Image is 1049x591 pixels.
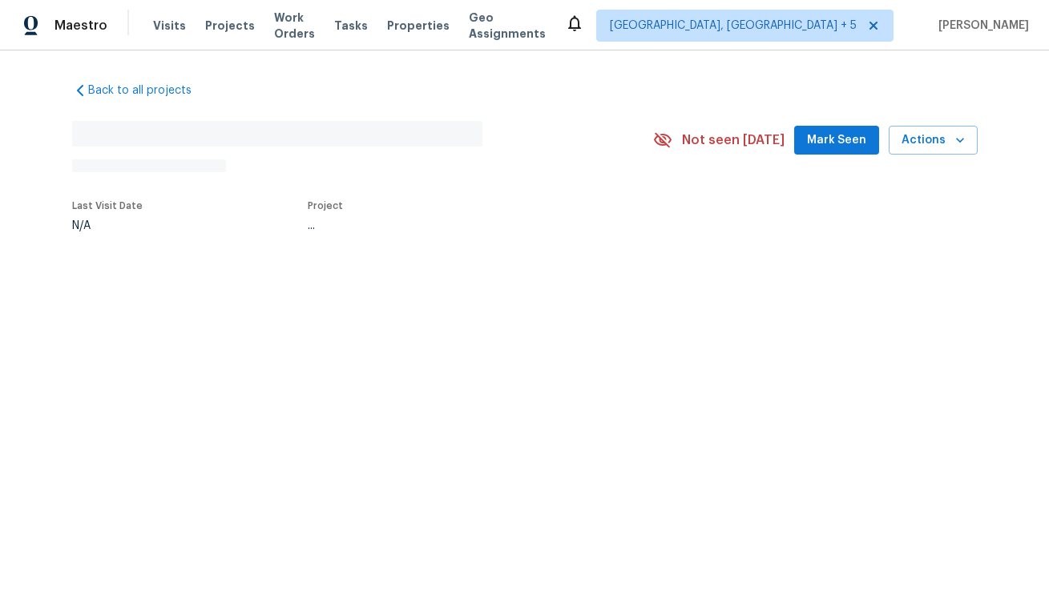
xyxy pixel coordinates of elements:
[72,220,143,231] div: N/A
[274,10,315,42] span: Work Orders
[902,131,965,151] span: Actions
[469,10,546,42] span: Geo Assignments
[54,18,107,34] span: Maestro
[308,201,343,211] span: Project
[682,132,785,148] span: Not seen [DATE]
[72,201,143,211] span: Last Visit Date
[610,18,857,34] span: [GEOGRAPHIC_DATA], [GEOGRAPHIC_DATA] + 5
[72,82,226,98] a: Back to all projects
[387,18,450,34] span: Properties
[889,126,978,155] button: Actions
[807,131,866,151] span: Mark Seen
[932,18,1029,34] span: [PERSON_NAME]
[205,18,255,34] span: Projects
[308,220,615,231] div: ...
[334,20,368,31] span: Tasks
[794,126,879,155] button: Mark Seen
[153,18,186,34] span: Visits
